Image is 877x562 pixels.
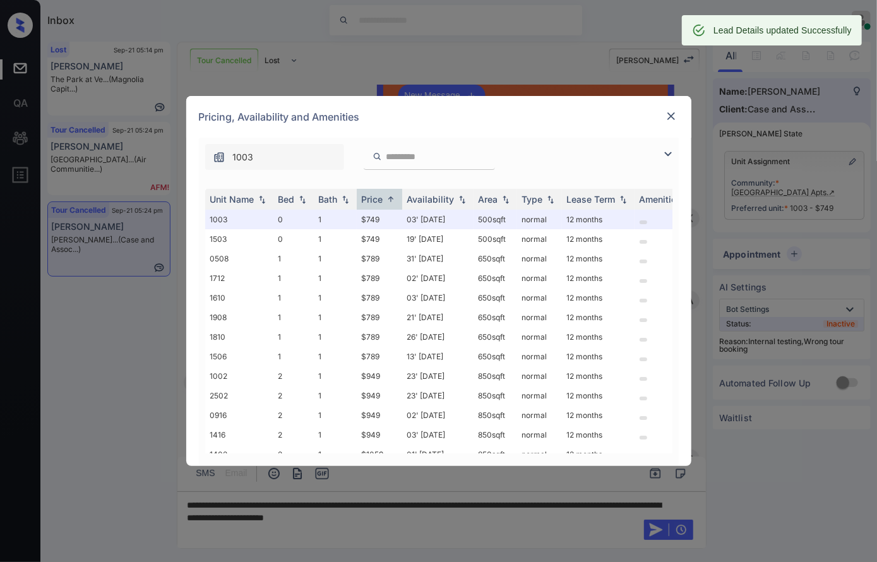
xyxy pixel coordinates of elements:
td: $789 [357,249,402,268]
span: 1003 [233,150,254,164]
td: 1503 [205,229,273,249]
td: normal [517,405,562,425]
div: Bed [278,194,295,205]
td: 2 [273,405,314,425]
td: 1 [314,425,357,445]
div: Price [362,194,383,205]
td: 1402 [205,445,273,464]
img: icon-zuma [213,151,225,164]
td: 1 [314,210,357,229]
td: 02' [DATE] [402,405,474,425]
td: $749 [357,210,402,229]
td: 650 sqft [474,308,517,327]
td: $949 [357,366,402,386]
td: 1 [314,249,357,268]
td: normal [517,425,562,445]
div: Lead Details updated Successfully [713,19,852,42]
td: 1 [273,249,314,268]
div: Availability [407,194,455,205]
td: 2 [273,425,314,445]
td: 1 [273,347,314,366]
td: 850 sqft [474,425,517,445]
img: icon-zuma [373,151,382,162]
img: sorting [385,194,397,204]
td: 1002 [205,366,273,386]
td: 1 [314,386,357,405]
td: 650 sqft [474,347,517,366]
td: 12 months [562,347,635,366]
div: Area [479,194,498,205]
td: 03' [DATE] [402,210,474,229]
td: normal [517,210,562,229]
td: 12 months [562,210,635,229]
td: normal [517,229,562,249]
td: 1416 [205,425,273,445]
td: normal [517,347,562,366]
td: 12 months [562,366,635,386]
td: 500 sqft [474,229,517,249]
td: 850 sqft [474,445,517,464]
td: 0 [273,210,314,229]
img: sorting [544,195,557,204]
div: Bath [319,194,338,205]
td: 1 [314,366,357,386]
div: Unit Name [210,194,254,205]
td: 2 [273,366,314,386]
img: sorting [296,195,309,204]
img: close [665,110,677,123]
td: 03' [DATE] [402,288,474,308]
td: 12 months [562,249,635,268]
td: 0916 [205,405,273,425]
td: 1908 [205,308,273,327]
td: 1 [314,229,357,249]
td: 19' [DATE] [402,229,474,249]
td: 12 months [562,229,635,249]
td: $949 [357,386,402,405]
td: 650 sqft [474,288,517,308]
td: 1 [273,288,314,308]
td: normal [517,288,562,308]
td: normal [517,327,562,347]
td: 12 months [562,386,635,405]
img: sorting [617,195,629,204]
td: normal [517,308,562,327]
td: $749 [357,229,402,249]
div: Pricing, Availability and Amenities [186,96,691,138]
td: $949 [357,425,402,445]
td: 1 [314,405,357,425]
td: normal [517,386,562,405]
td: $949 [357,405,402,425]
td: 13' [DATE] [402,347,474,366]
td: 12 months [562,308,635,327]
div: Amenities [640,194,682,205]
td: 1810 [205,327,273,347]
td: 23' [DATE] [402,386,474,405]
td: 2502 [205,386,273,405]
td: 1712 [205,268,273,288]
td: 31' [DATE] [402,249,474,268]
td: 1 [273,327,314,347]
td: 500 sqft [474,210,517,229]
img: sorting [456,195,468,204]
td: 1 [314,445,357,464]
td: $789 [357,268,402,288]
td: 1610 [205,288,273,308]
td: 12 months [562,425,635,445]
td: 23' [DATE] [402,366,474,386]
td: 01' [DATE] [402,445,474,464]
td: 1003 [205,210,273,229]
td: 1 [314,288,357,308]
td: 850 sqft [474,386,517,405]
img: icon-zuma [660,146,676,162]
td: 26' [DATE] [402,327,474,347]
td: 1506 [205,347,273,366]
td: 02' [DATE] [402,268,474,288]
td: 12 months [562,327,635,347]
td: $789 [357,327,402,347]
td: 12 months [562,445,635,464]
td: normal [517,268,562,288]
td: 850 sqft [474,405,517,425]
td: 0 [273,229,314,249]
td: 1 [273,268,314,288]
td: normal [517,249,562,268]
